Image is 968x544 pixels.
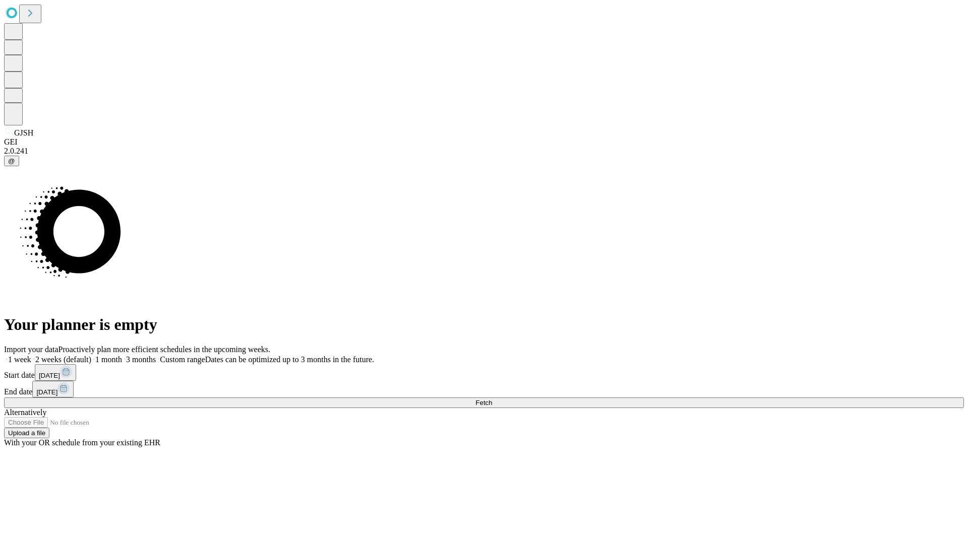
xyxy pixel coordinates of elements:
button: @ [4,156,19,166]
span: 2 weeks (default) [35,355,91,364]
span: [DATE] [36,388,57,396]
span: [DATE] [39,372,60,379]
span: 1 month [95,355,122,364]
span: Custom range [160,355,205,364]
div: Start date [4,364,964,381]
span: Dates can be optimized up to 3 months in the future. [205,355,374,364]
h1: Your planner is empty [4,315,964,334]
div: End date [4,381,964,397]
button: [DATE] [35,364,76,381]
div: 2.0.241 [4,147,964,156]
span: Import your data [4,345,58,354]
span: 3 months [126,355,156,364]
span: With your OR schedule from your existing EHR [4,438,160,447]
span: Fetch [475,399,492,406]
button: Fetch [4,397,964,408]
span: GJSH [14,128,33,137]
span: 1 week [8,355,31,364]
button: Upload a file [4,428,49,438]
span: Proactively plan more efficient schedules in the upcoming weeks. [58,345,270,354]
span: Alternatively [4,408,46,417]
span: @ [8,157,15,165]
div: GEI [4,138,964,147]
button: [DATE] [32,381,74,397]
